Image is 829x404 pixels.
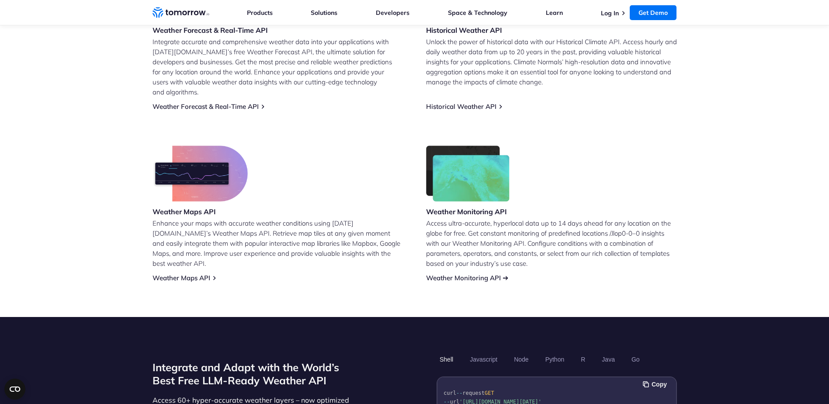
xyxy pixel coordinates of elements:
[484,390,494,396] span: GET
[426,207,510,216] h3: Weather Monitoring API
[153,218,403,268] p: Enhance your maps with accurate weather conditions using [DATE][DOMAIN_NAME]’s Weather Maps API. ...
[444,390,456,396] span: curl
[456,390,462,396] span: --
[153,25,268,35] h3: Weather Forecast & Real-Time API
[643,380,669,389] button: Copy
[437,352,456,367] button: Shell
[426,218,677,268] p: Access ultra-accurate, hyperlocal data up to 14 days ahead for any location on the globe for free...
[578,352,588,367] button: R
[601,9,619,17] a: Log In
[311,9,337,17] a: Solutions
[376,9,409,17] a: Developers
[546,9,563,17] a: Learn
[511,352,531,367] button: Node
[153,361,354,387] h2: Integrate and Adapt with the World’s Best Free LLM-Ready Weather API
[462,390,485,396] span: request
[153,37,403,97] p: Integrate accurate and comprehensive weather data into your applications with [DATE][DOMAIN_NAME]...
[153,207,248,216] h3: Weather Maps API
[426,274,501,282] a: Weather Monitoring API
[247,9,273,17] a: Products
[153,102,259,111] a: Weather Forecast & Real-Time API
[4,379,25,400] button: Open CMP widget
[467,352,500,367] button: Javascript
[542,352,567,367] button: Python
[426,37,677,87] p: Unlock the power of historical data with our Historical Climate API. Access hourly and daily weat...
[153,6,209,19] a: Home link
[599,352,618,367] button: Java
[153,274,210,282] a: Weather Maps API
[426,25,502,35] h3: Historical Weather API
[448,9,507,17] a: Space & Technology
[628,352,642,367] button: Go
[630,5,676,20] a: Get Demo
[426,102,496,111] a: Historical Weather API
